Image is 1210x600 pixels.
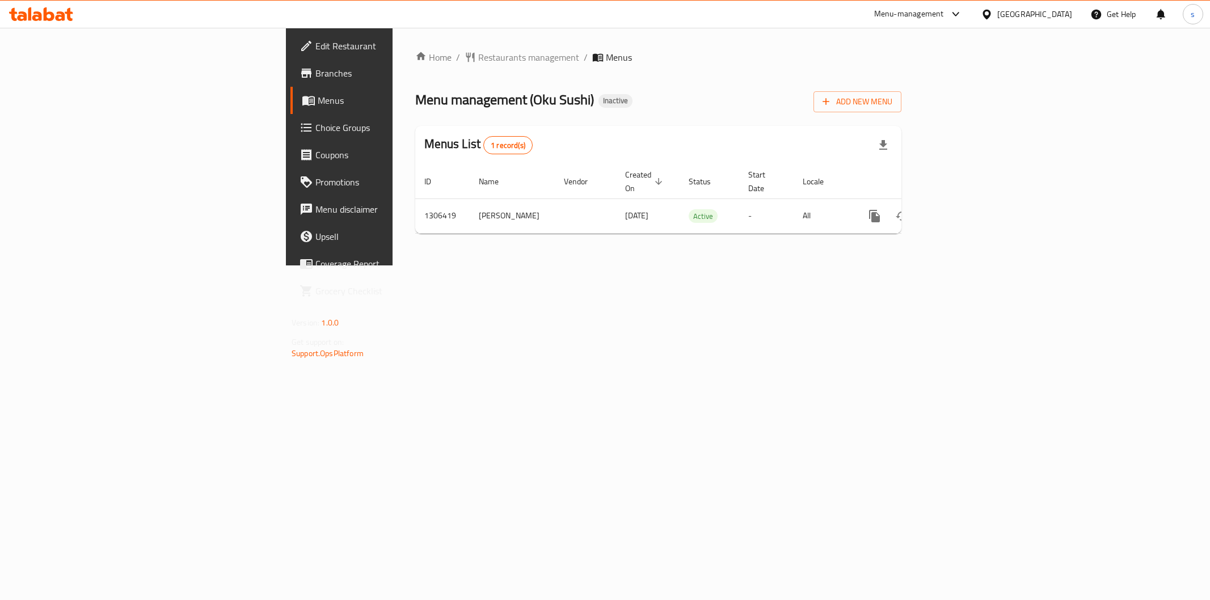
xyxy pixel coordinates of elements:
[813,91,901,112] button: Add New Menu
[870,132,897,159] div: Export file
[290,60,488,87] a: Branches
[823,95,892,109] span: Add New Menu
[415,50,901,64] nav: breadcrumb
[794,198,852,233] td: All
[292,315,319,330] span: Version:
[470,198,555,233] td: [PERSON_NAME]
[997,8,1072,20] div: [GEOGRAPHIC_DATA]
[290,223,488,250] a: Upsell
[318,94,479,107] span: Menus
[290,250,488,277] a: Coverage Report
[689,209,718,223] div: Active
[625,168,666,195] span: Created On
[315,257,479,271] span: Coverage Report
[625,208,648,223] span: [DATE]
[852,164,979,199] th: Actions
[465,50,579,64] a: Restaurants management
[321,315,339,330] span: 1.0.0
[689,210,718,223] span: Active
[424,175,446,188] span: ID
[598,96,633,105] span: Inactive
[803,175,838,188] span: Locale
[479,175,513,188] span: Name
[315,230,479,243] span: Upsell
[689,175,726,188] span: Status
[315,39,479,53] span: Edit Restaurant
[292,346,364,361] a: Support.OpsPlatform
[874,7,944,21] div: Menu-management
[290,277,488,305] a: Grocery Checklist
[861,202,888,230] button: more
[290,141,488,168] a: Coupons
[290,168,488,196] a: Promotions
[290,114,488,141] a: Choice Groups
[584,50,588,64] li: /
[292,335,344,349] span: Get support on:
[483,136,533,154] div: Total records count
[1191,8,1195,20] span: s
[315,121,479,134] span: Choice Groups
[424,136,533,154] h2: Menus List
[315,66,479,80] span: Branches
[739,198,794,233] td: -
[290,87,488,114] a: Menus
[606,50,632,64] span: Menus
[290,196,488,223] a: Menu disclaimer
[415,87,594,112] span: Menu management ( Oku Sushi )
[415,164,979,234] table: enhanced table
[290,32,488,60] a: Edit Restaurant
[315,202,479,216] span: Menu disclaimer
[888,202,916,230] button: Change Status
[315,284,479,298] span: Grocery Checklist
[478,50,579,64] span: Restaurants management
[748,168,780,195] span: Start Date
[564,175,602,188] span: Vendor
[598,94,633,108] div: Inactive
[484,140,532,151] span: 1 record(s)
[315,175,479,189] span: Promotions
[315,148,479,162] span: Coupons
